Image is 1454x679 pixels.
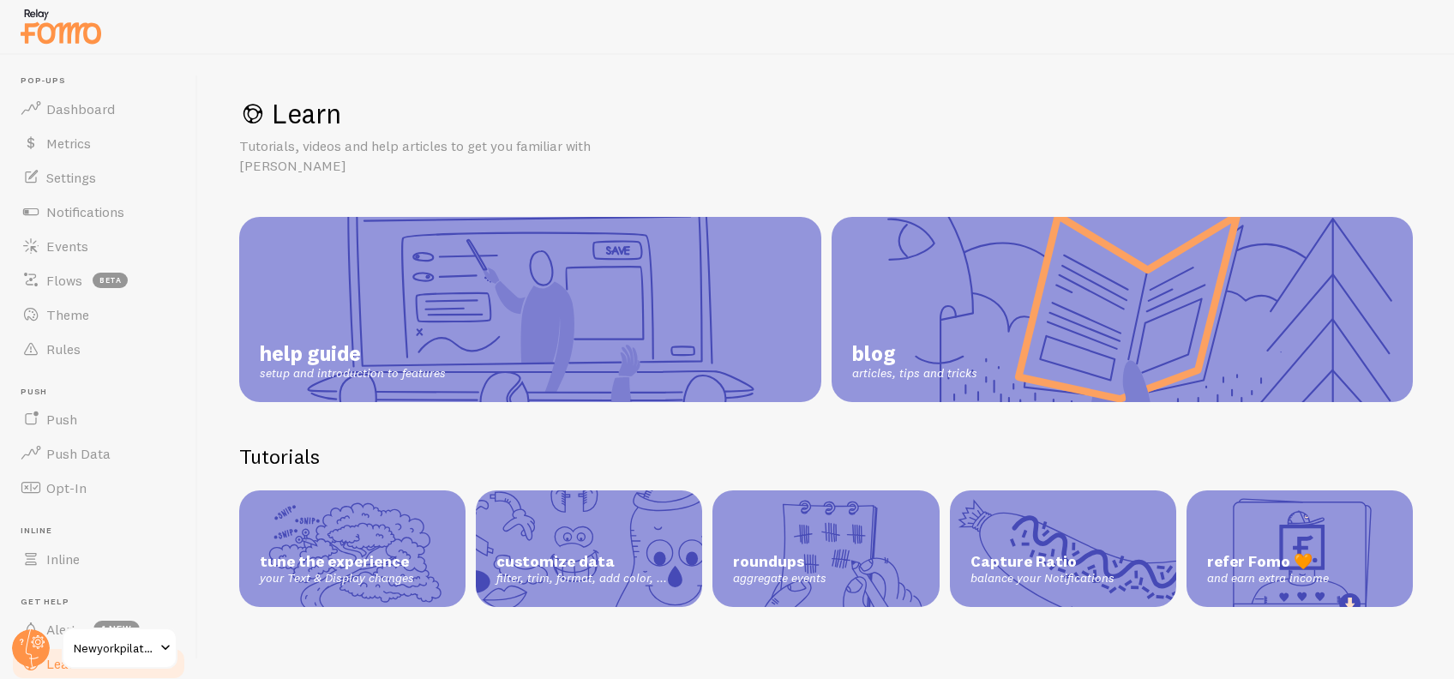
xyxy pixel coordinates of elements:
[10,160,187,195] a: Settings
[1207,552,1392,572] span: refer Fomo 🧡
[93,621,140,638] span: 1 new
[970,552,1156,572] span: Capture Ratio
[62,628,177,669] a: Newyorkpilates
[10,297,187,332] a: Theme
[10,92,187,126] a: Dashboard
[10,612,187,646] a: Alerts 1 new
[10,436,187,471] a: Push Data
[970,571,1156,586] span: balance your Notifications
[46,135,91,152] span: Metrics
[496,552,682,572] span: customize data
[21,387,187,398] span: Push
[46,169,96,186] span: Settings
[239,443,1413,470] h2: Tutorials
[46,479,87,496] span: Opt-In
[46,411,77,428] span: Push
[10,126,187,160] a: Metrics
[93,273,128,288] span: beta
[21,526,187,537] span: Inline
[239,96,1413,131] h1: Learn
[733,571,918,586] span: aggregate events
[239,217,821,402] a: help guide setup and introduction to features
[733,552,918,572] span: roundups
[260,340,446,366] span: help guide
[260,366,446,382] span: setup and introduction to features
[46,237,88,255] span: Events
[852,340,977,366] span: blog
[74,638,155,658] span: Newyorkpilates
[46,272,82,289] span: Flows
[18,4,104,48] img: fomo-relay-logo-orange.svg
[10,229,187,263] a: Events
[46,550,80,568] span: Inline
[239,136,651,176] p: Tutorials, videos and help articles to get you familiar with [PERSON_NAME]
[10,471,187,505] a: Opt-In
[496,571,682,586] span: filter, trim, format, add color, ...
[260,571,445,586] span: your Text & Display changes
[10,542,187,576] a: Inline
[852,366,977,382] span: articles, tips and tricks
[10,263,187,297] a: Flows beta
[10,195,187,229] a: Notifications
[46,340,81,358] span: Rules
[46,306,89,323] span: Theme
[10,332,187,366] a: Rules
[46,621,83,638] span: Alerts
[46,100,115,117] span: Dashboard
[10,402,187,436] a: Push
[21,597,187,608] span: Get Help
[21,75,187,87] span: Pop-ups
[46,203,124,220] span: Notifications
[260,552,445,572] span: tune the experience
[832,217,1414,402] a: blog articles, tips and tricks
[46,445,111,462] span: Push Data
[1207,571,1392,586] span: and earn extra income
